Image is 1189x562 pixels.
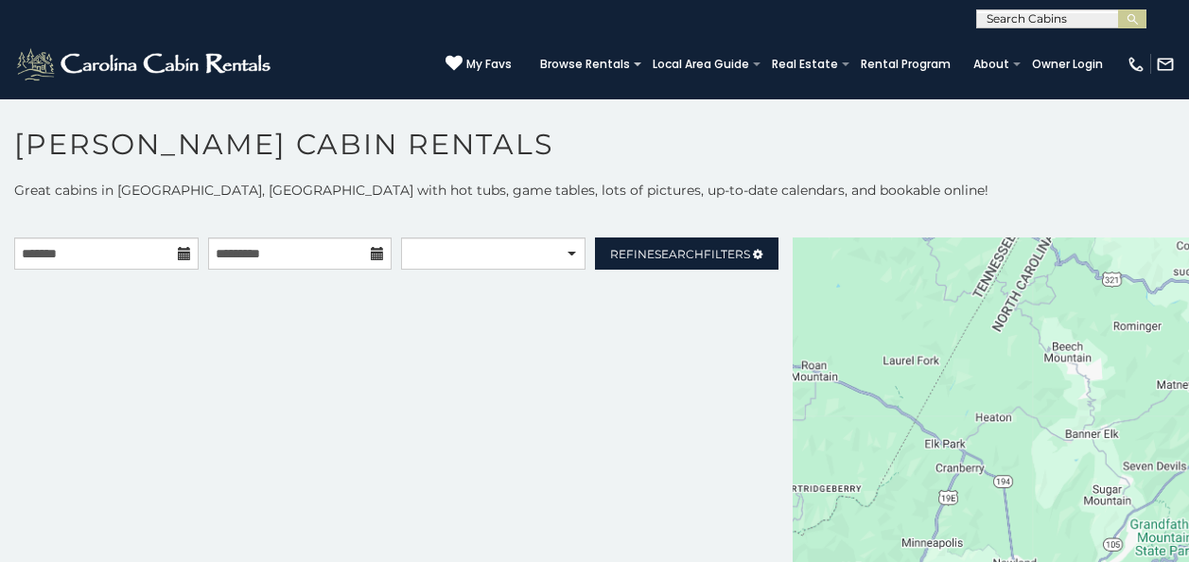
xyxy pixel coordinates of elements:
[446,55,512,74] a: My Favs
[14,45,276,83] img: White-1-2.png
[466,56,512,73] span: My Favs
[1127,55,1145,74] img: phone-regular-white.png
[655,247,704,261] span: Search
[1156,55,1175,74] img: mail-regular-white.png
[851,51,960,78] a: Rental Program
[610,247,750,261] span: Refine Filters
[964,51,1019,78] a: About
[531,51,639,78] a: Browse Rentals
[1023,51,1112,78] a: Owner Login
[762,51,848,78] a: Real Estate
[643,51,759,78] a: Local Area Guide
[595,237,779,270] a: RefineSearchFilters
